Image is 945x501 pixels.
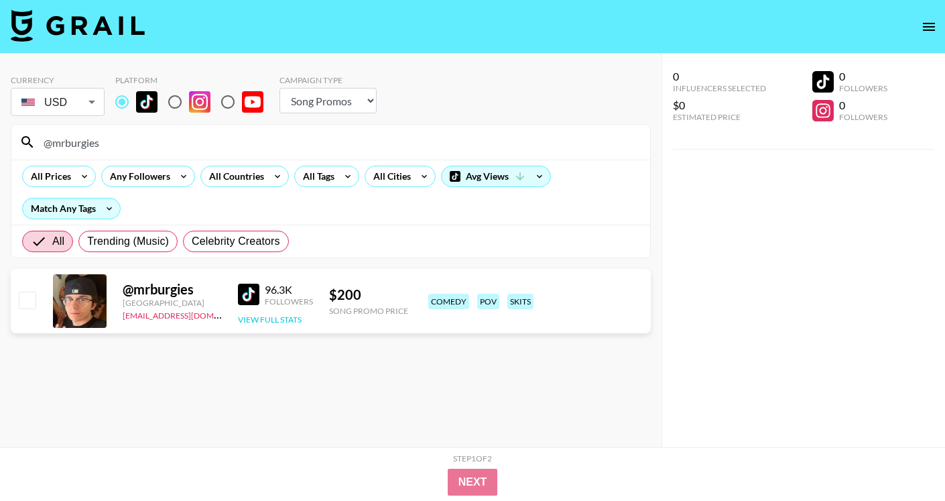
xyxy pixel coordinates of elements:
[242,91,263,113] img: YouTube
[442,166,550,186] div: Avg Views
[673,83,766,93] div: Influencers Selected
[673,99,766,112] div: $0
[279,75,377,85] div: Campaign Type
[839,112,887,122] div: Followers
[453,453,492,463] div: Step 1 of 2
[265,283,313,296] div: 96.3K
[189,91,210,113] img: Instagram
[11,9,145,42] img: Grail Talent
[123,298,222,308] div: [GEOGRAPHIC_DATA]
[428,294,469,309] div: comedy
[839,83,887,93] div: Followers
[365,166,414,186] div: All Cities
[329,286,408,303] div: $ 200
[102,166,173,186] div: Any Followers
[36,131,642,153] input: Search by User Name
[916,13,942,40] button: open drawer
[238,284,259,305] img: TikTok
[11,75,105,85] div: Currency
[23,199,120,219] div: Match Any Tags
[265,296,313,307] div: Followers
[123,308,257,321] a: [EMAIL_ADDRESS][DOMAIN_NAME]
[329,306,408,316] div: Song Promo Price
[52,233,64,249] span: All
[23,166,74,186] div: All Prices
[839,70,887,83] div: 0
[201,166,267,186] div: All Countries
[295,166,337,186] div: All Tags
[123,281,222,298] div: @ mrburgies
[477,294,499,309] div: pov
[13,91,102,114] div: USD
[136,91,157,113] img: TikTok
[115,75,274,85] div: Platform
[878,434,929,485] iframe: Drift Widget Chat Controller
[839,99,887,112] div: 0
[238,315,302,325] button: View Full Stats
[673,112,766,122] div: Estimated Price
[673,70,766,83] div: 0
[87,233,169,249] span: Trending (Music)
[192,233,280,249] span: Celebrity Creators
[448,469,498,496] button: Next
[507,294,533,309] div: skits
